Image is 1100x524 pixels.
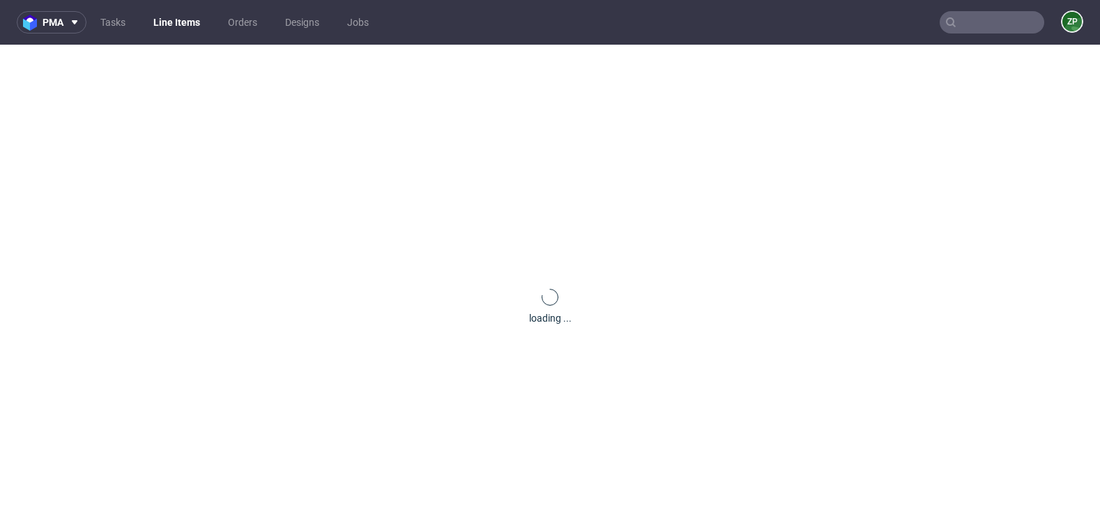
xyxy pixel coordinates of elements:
[529,311,572,325] div: loading ...
[277,11,328,33] a: Designs
[17,11,86,33] button: pma
[92,11,134,33] a: Tasks
[145,11,208,33] a: Line Items
[339,11,377,33] a: Jobs
[43,17,63,27] span: pma
[1062,12,1082,31] figcaption: ZP
[220,11,266,33] a: Orders
[23,15,43,31] img: logo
